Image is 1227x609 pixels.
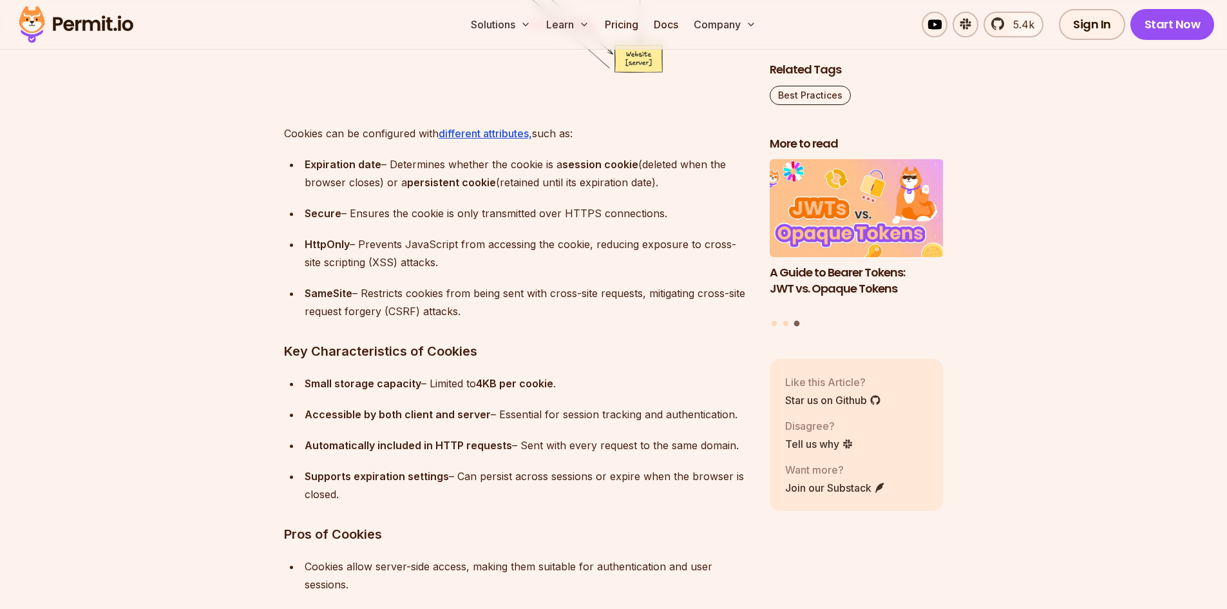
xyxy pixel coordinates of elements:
strong: 4KB per cookie [476,377,553,390]
strong: Small storage capacity [305,377,421,390]
a: Best Practices [770,86,851,105]
h2: More to read [770,136,944,152]
button: Go to slide 1 [772,321,777,326]
div: – Sent with every request to the same domain. [305,436,749,454]
strong: session cookie [562,158,638,171]
a: Join our Substack [785,480,886,496]
strong: Automatically included in HTTP requests [305,439,512,452]
p: Want more? [785,462,886,478]
button: Solutions [466,12,536,37]
strong: persistent cookie [407,176,496,189]
a: Tell us why [785,436,853,452]
div: – Ensures the cookie is only transmitted over HTTPS connections. [305,204,749,222]
a: A Guide to Bearer Tokens: JWT vs. Opaque TokensA Guide to Bearer Tokens: JWT vs. Opaque Tokens [770,160,944,313]
strong: Supports expiration settings [305,470,449,483]
strong: Expiration date [305,158,381,171]
a: Sign In [1059,9,1125,40]
h2: Related Tags [770,62,944,78]
li: 3 of 3 [770,160,944,313]
button: Learn [541,12,594,37]
div: – Can persist across sessions or expire when the browser is closed. [305,467,749,503]
a: Star us on Github [785,392,881,408]
button: Go to slide 3 [794,321,800,327]
a: Docs [649,12,683,37]
p: Disagree? [785,418,853,434]
img: Permit logo [13,3,139,46]
a: 5.4k [984,12,1043,37]
button: Go to slide 2 [783,321,788,326]
h3: Key Characteristics of Cookies [284,341,749,362]
div: – Restricts cookies from being sent with cross-site requests, mitigating cross-site request forge... [305,284,749,320]
span: 5.4k [1005,17,1034,32]
strong: Accessible by both client and server [305,408,491,421]
div: – Prevents JavaScript from accessing the cookie, reducing exposure to cross-site scripting (XSS) ... [305,235,749,271]
strong: HttpOnly [305,238,350,251]
div: – Essential for session tracking and authentication. [305,405,749,423]
div: – Determines whether the cookie is a (deleted when the browser closes) or a (retained until its e... [305,155,749,191]
a: Pricing [600,12,643,37]
strong: Secure [305,207,341,220]
div: Cookies allow server-side access, making them suitable for authentication and user sessions. [305,557,749,594]
h3: A Guide to Bearer Tokens: JWT vs. Opaque Tokens [770,265,944,297]
div: Posts [770,160,944,329]
p: Like this Article? [785,374,881,390]
a: different attributes, [439,127,532,140]
p: Cookies can be configured with such as: [284,124,749,142]
button: Company [689,12,761,37]
img: A Guide to Bearer Tokens: JWT vs. Opaque Tokens [770,160,944,258]
strong: SameSite [305,287,352,300]
h3: Pros of Cookies [284,524,749,545]
div: – Limited to . [305,374,749,392]
a: Start Now [1130,9,1215,40]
